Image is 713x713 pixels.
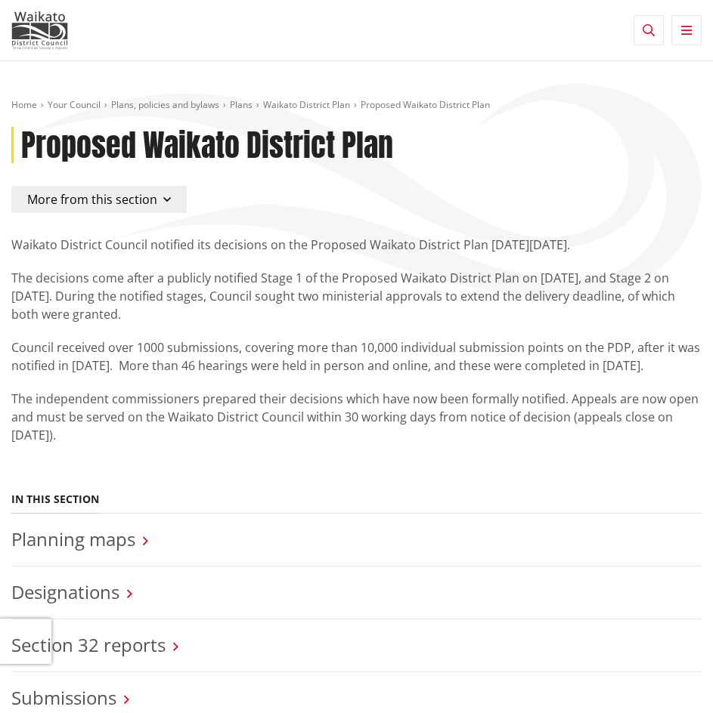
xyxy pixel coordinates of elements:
[11,99,702,112] nav: breadcrumb
[263,98,350,111] a: Waikato District Plan
[11,186,187,213] button: More from this section
[11,390,702,444] p: The independent commissioners prepared their decisions which have now been formally notified. App...
[11,11,68,49] img: Waikato District Council - Te Kaunihera aa Takiwaa o Waikato
[11,526,135,551] a: Planning maps
[11,98,37,111] a: Home
[111,98,219,111] a: Plans, policies and bylaws
[27,191,157,208] span: More from this section
[11,493,99,506] h5: In this section
[48,98,101,111] a: Your Council
[11,269,702,323] p: The decisions come after a publicly notified Stage 1 of the Proposed Waikato District Plan on [DA...
[230,98,253,111] a: Plans
[11,338,702,375] p: Council received over 1000 submissions, covering more than 10,000 individual submission points on...
[11,579,119,604] a: Designations
[21,127,393,163] h1: Proposed Waikato District Plan
[11,685,116,710] a: Submissions
[11,236,702,254] p: Waikato District Council notified its decisions on the Proposed Waikato District Plan [DATE][DATE].
[361,98,490,111] span: Proposed Waikato District Plan
[11,632,166,657] a: Section 32 reports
